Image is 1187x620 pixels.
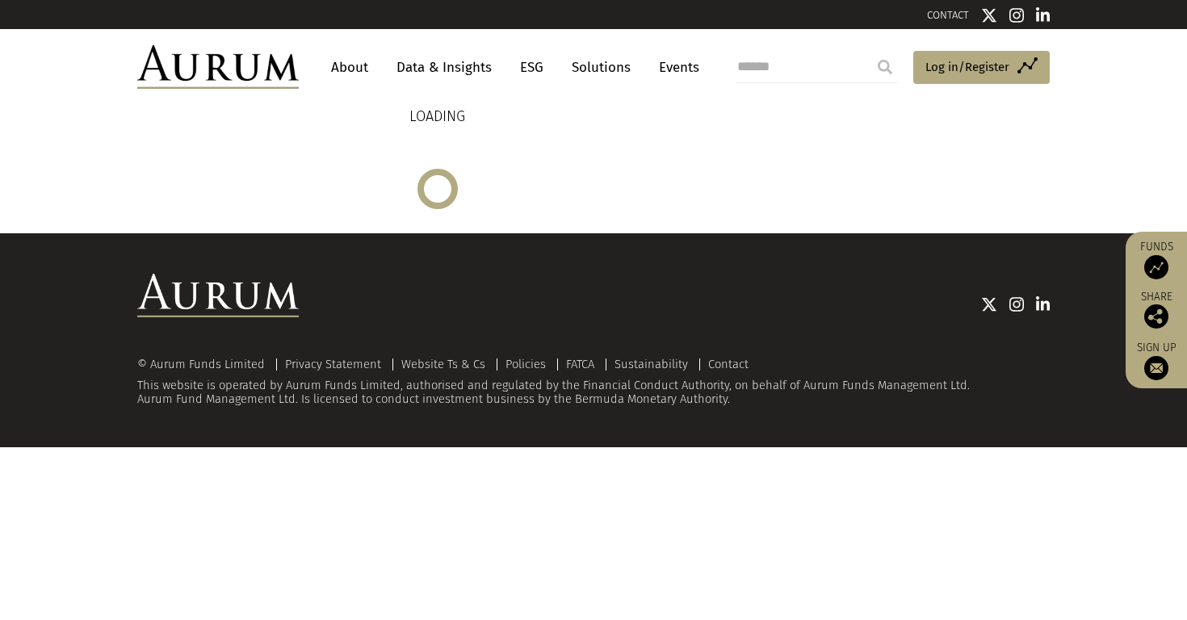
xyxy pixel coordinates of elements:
a: FATCA [566,357,594,371]
a: About [323,52,376,82]
a: Solutions [564,52,639,82]
img: Access Funds [1144,255,1168,279]
a: Website Ts & Cs [401,357,485,371]
div: This website is operated by Aurum Funds Limited, authorised and regulated by the Financial Conduc... [137,358,1050,407]
img: Twitter icon [981,7,997,23]
a: Funds [1134,240,1179,279]
img: Linkedin icon [1036,7,1051,23]
img: Aurum [137,45,299,89]
a: Policies [505,357,546,371]
a: Contact [708,357,749,371]
img: Twitter icon [981,296,997,312]
a: Sustainability [614,357,688,371]
a: Sign up [1134,341,1179,380]
a: Data & Insights [388,52,500,82]
div: © Aurum Funds Limited [137,358,273,371]
a: Privacy Statement [285,357,381,371]
a: CONTACT [927,9,969,21]
span: Log in/Register [925,57,1009,77]
a: Events [651,52,699,82]
a: ESG [512,52,552,82]
img: Linkedin icon [1036,296,1051,312]
img: Aurum Logo [137,274,299,317]
div: Share [1134,291,1179,329]
img: Share this post [1144,304,1168,329]
img: Sign up to our newsletter [1144,356,1168,380]
img: Instagram icon [1009,7,1024,23]
input: Submit [869,51,901,83]
p: LOADING [409,105,465,128]
img: Instagram icon [1009,296,1024,312]
a: Log in/Register [913,51,1050,85]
